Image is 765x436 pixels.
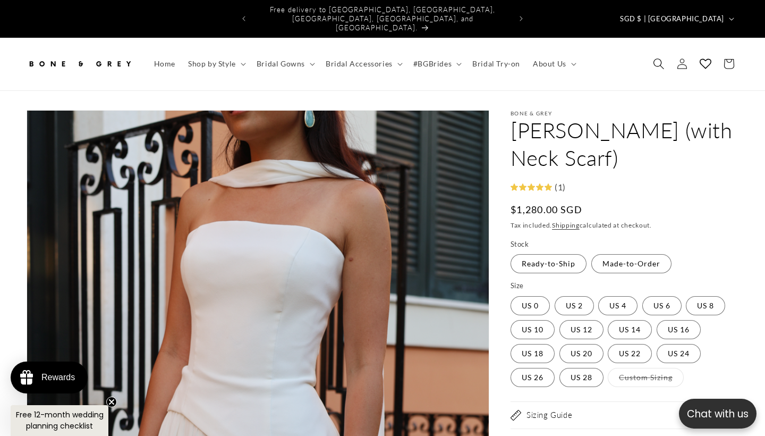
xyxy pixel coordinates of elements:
[552,180,566,195] div: (1)
[679,406,756,422] p: Chat with us
[511,402,738,429] summary: Sizing Guide
[188,59,236,69] span: Shop by Style
[526,410,572,421] h2: Sizing Guide
[8,63,78,74] div: [PERSON_NAME]
[16,409,104,431] span: Free 12-month wedding planning checklist
[559,368,603,387] label: US 28
[559,344,603,363] label: US 20
[511,254,586,273] label: Ready-to-Ship
[232,9,256,29] button: Previous announcement
[511,344,555,363] label: US 18
[608,368,684,387] label: Custom Sizing
[647,52,670,76] summary: Search
[608,320,652,339] label: US 14
[257,59,305,69] span: Bridal Gowns
[657,320,701,339] label: US 16
[407,53,466,75] summary: #BGBrides
[657,344,701,363] label: US 24
[270,5,495,32] span: Free delivery to [GEOGRAPHIC_DATA], [GEOGRAPHIC_DATA], [GEOGRAPHIC_DATA], [GEOGRAPHIC_DATA], and ...
[11,405,108,436] div: Free 12-month wedding planning checklistClose teaser
[154,59,175,69] span: Home
[642,296,682,315] label: US 6
[533,59,566,69] span: About Us
[608,344,652,363] label: US 22
[511,110,738,116] p: Bone & Grey
[106,397,117,407] button: Close teaser
[509,9,533,29] button: Next announcement
[511,220,738,231] div: Tax included. calculated at checkout.
[526,53,581,75] summary: About Us
[511,368,555,387] label: US 26
[108,63,130,74] div: [DATE]
[620,14,724,24] span: SGD $ | [GEOGRAPHIC_DATA]
[511,281,525,291] legend: Size
[148,53,182,75] a: Home
[511,116,738,172] h1: [PERSON_NAME] (with Neck Scarf)
[511,203,582,217] span: $1,280.00 SGD
[23,48,137,80] a: Bone and Grey Bridal
[250,53,319,75] summary: Bridal Gowns
[686,296,725,315] label: US 8
[319,53,407,75] summary: Bridal Accessories
[413,59,452,69] span: #BGBrides
[641,19,712,37] button: Write a review
[679,399,756,429] button: Open chatbox
[472,59,520,69] span: Bridal Try-on
[511,320,555,339] label: US 10
[555,296,594,315] label: US 2
[598,296,637,315] label: US 4
[559,320,603,339] label: US 12
[41,373,75,382] div: Rewards
[511,296,550,315] label: US 0
[27,52,133,76] img: Bone and Grey Bridal
[8,93,130,177] div: I got to try this on in the [GEOGRAPHIC_DATA] studio before it launched on the website and omg, i...
[591,254,671,273] label: Made-to-Order
[614,9,738,29] button: SGD $ | [GEOGRAPHIC_DATA]
[466,53,526,75] a: Bridal Try-on
[552,221,580,229] a: Shipping
[326,59,393,69] span: Bridal Accessories
[182,53,250,75] summary: Shop by Style
[511,239,530,250] legend: Stock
